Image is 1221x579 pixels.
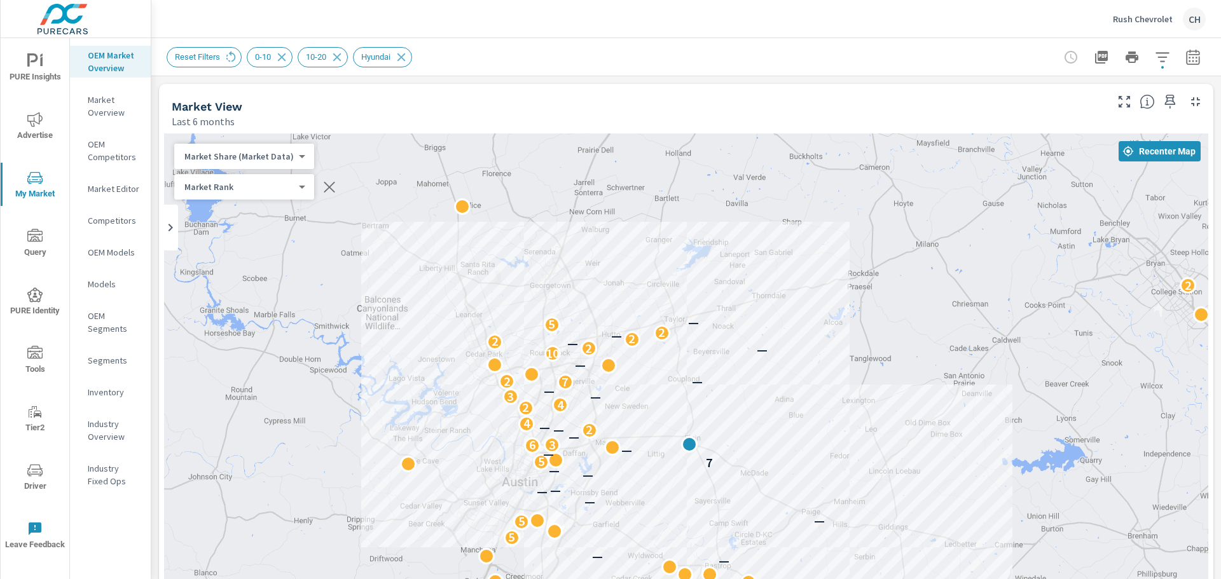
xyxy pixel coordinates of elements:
span: Tools [4,346,66,377]
span: Leave Feedback [4,521,66,552]
p: Market Overview [88,93,141,119]
h5: Market View [172,100,242,113]
span: PURE Insights [4,53,66,85]
div: Market Share (Market Data) [174,181,304,193]
p: — [549,463,560,478]
p: — [575,357,586,372]
button: Select Date Range [1180,44,1206,70]
span: Find the biggest opportunities in your market for your inventory. Understand by postal code where... [1140,94,1155,109]
span: 10-20 [298,52,334,62]
span: Query [4,229,66,260]
p: Market Rank [184,181,294,193]
p: 2 [522,400,529,415]
div: Segments [70,351,151,370]
p: — [543,446,554,461]
p: — [814,513,825,528]
p: Competitors [88,214,141,227]
p: 4 [523,416,530,431]
p: Models [88,278,141,290]
p: — [590,389,601,404]
p: OEM Segments [88,310,141,335]
span: Save this to your personalized report [1160,92,1180,112]
p: 4 [557,397,564,412]
p: — [539,419,550,435]
div: Models [70,275,151,294]
div: Inventory [70,383,151,402]
div: Market Overview [70,90,151,122]
p: 2 [658,325,665,340]
span: Tier2 [4,404,66,435]
p: — [611,328,622,343]
p: Rush Chevrolet [1113,13,1173,25]
p: Last 6 months [172,114,235,129]
div: Industry Overview [70,414,151,446]
div: Reset Filters [167,47,242,67]
p: — [621,442,632,458]
div: Market Editor [70,179,151,198]
button: Minimize Widget [1185,92,1206,112]
p: 5 [518,514,525,529]
span: Recenter Map [1124,146,1196,157]
p: OEM Models [88,246,141,259]
div: OEM Models [70,243,151,262]
span: Reset Filters [167,52,228,62]
div: Industry Fixed Ops [70,459,151,491]
div: CH [1183,8,1206,31]
div: Hyundai [353,47,412,67]
p: — [592,548,603,564]
span: 0-10 [247,52,279,62]
p: 5 [508,529,515,545]
div: OEM Competitors [70,135,151,167]
p: 5 [548,317,555,332]
div: OEM Market Overview [70,46,151,78]
p: — [550,482,561,498]
p: Industry Overview [88,418,141,443]
div: OEM Segments [70,306,151,338]
p: 10 [546,346,560,361]
p: OEM Competitors [88,138,141,163]
p: Inventory [88,386,141,398]
p: — [537,484,548,499]
span: My Market [4,170,66,201]
button: Print Report [1119,44,1145,70]
span: Driver [4,463,66,494]
p: OEM Market Overview [88,49,141,74]
p: 5 [538,454,545,469]
p: — [757,342,768,357]
p: 2 [504,374,511,389]
p: — [544,383,555,398]
p: Market Share (Market Data) [184,151,294,162]
p: 7 [706,455,713,470]
div: Market Share (Market Data) [174,151,304,163]
p: 2 [586,422,593,437]
p: — [553,422,564,437]
p: 3 [549,437,556,453]
p: — [692,374,703,389]
p: 3 [507,389,514,404]
p: — [567,336,578,351]
button: Apply Filters [1150,44,1175,70]
p: 7 [562,374,569,390]
p: 2 [1185,278,1192,293]
p: — [583,467,593,482]
p: — [569,429,579,444]
span: Advertise [4,112,66,143]
p: Segments [88,354,141,367]
div: Competitors [70,211,151,230]
p: — [584,494,595,509]
span: Hyundai [354,52,398,62]
div: nav menu [1,38,69,564]
p: — [688,315,699,330]
span: PURE Identity [4,287,66,318]
button: "Export Report to PDF" [1089,44,1114,70]
button: Make Fullscreen [1114,92,1135,112]
p: 6 [529,437,536,453]
p: Industry Fixed Ops [88,462,141,487]
p: 2 [492,334,499,349]
button: Recenter Map [1119,141,1201,161]
div: 0-10 [247,47,293,67]
p: 2 [585,341,592,356]
p: — [719,553,729,568]
div: 10-20 [298,47,348,67]
p: Market Editor [88,182,141,195]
